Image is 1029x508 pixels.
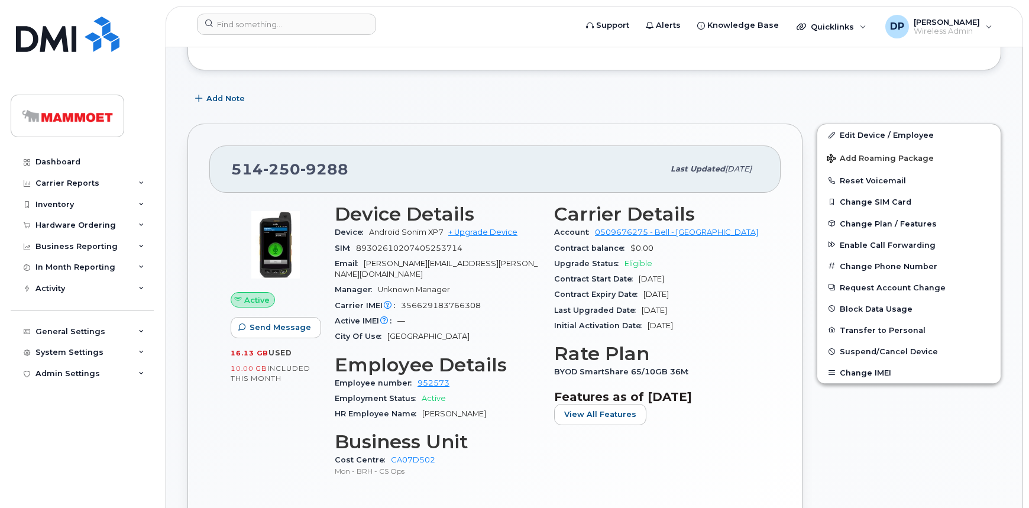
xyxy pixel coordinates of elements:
[300,160,348,178] span: 9288
[554,367,694,376] span: BYOD SmartShare 65/10GB 36M
[335,409,422,418] span: HR Employee Name
[422,409,486,418] span: [PERSON_NAME]
[448,228,517,237] a: + Upgrade Device
[335,259,538,279] span: [PERSON_NAME][EMAIL_ADDRESS][PERSON_NAME][DOMAIN_NAME]
[595,228,758,237] a: 0509676275 - Bell - [GEOGRAPHIC_DATA]
[817,234,1001,255] button: Enable Call Forwarding
[811,22,854,31] span: Quicklinks
[554,244,630,253] span: Contract balance
[877,15,1001,38] div: David Paetkau
[578,14,638,37] a: Support
[707,20,779,31] span: Knowledge Base
[642,306,667,315] span: [DATE]
[554,290,643,299] span: Contract Expiry Date
[817,170,1001,191] button: Reset Voicemail
[356,244,462,253] span: 89302610207405253714
[817,319,1001,341] button: Transfer to Personal
[554,228,595,237] span: Account
[335,394,422,403] span: Employment Status
[827,154,934,165] span: Add Roaming Package
[187,88,255,109] button: Add Note
[250,322,311,333] span: Send Message
[639,274,664,283] span: [DATE]
[840,240,936,249] span: Enable Call Forwarding
[391,455,435,464] a: CA07D502
[656,20,681,31] span: Alerts
[244,295,270,306] span: Active
[840,219,937,228] span: Change Plan / Features
[335,378,418,387] span: Employee number
[671,164,725,173] span: Last updated
[554,390,759,404] h3: Features as of [DATE]
[914,17,980,27] span: [PERSON_NAME]
[689,14,787,37] a: Knowledge Base
[418,378,449,387] a: 952573
[335,285,378,294] span: Manager
[401,301,481,310] span: 356629183766308
[648,321,673,330] span: [DATE]
[397,316,405,325] span: —
[817,145,1001,170] button: Add Roaming Package
[596,20,629,31] span: Support
[387,332,470,341] span: [GEOGRAPHIC_DATA]
[231,364,267,373] span: 10.00 GB
[335,301,401,310] span: Carrier IMEI
[978,457,1020,499] iframe: Messenger Launcher
[817,255,1001,277] button: Change Phone Number
[817,277,1001,298] button: Request Account Change
[630,244,653,253] span: $0.00
[554,321,648,330] span: Initial Activation Date
[231,317,321,338] button: Send Message
[335,455,391,464] span: Cost Centre
[554,274,639,283] span: Contract Start Date
[335,228,369,237] span: Device
[554,343,759,364] h3: Rate Plan
[231,349,268,357] span: 16.13 GB
[638,14,689,37] a: Alerts
[817,362,1001,383] button: Change IMEI
[263,160,300,178] span: 250
[335,244,356,253] span: SIM
[788,15,875,38] div: Quicklinks
[817,191,1001,212] button: Change SIM Card
[335,259,364,268] span: Email
[335,203,540,225] h3: Device Details
[335,316,397,325] span: Active IMEI
[240,209,311,280] img: image20231002-3703462-j5bcv.jpeg
[725,164,752,173] span: [DATE]
[817,341,1001,362] button: Suspend/Cancel Device
[840,347,938,356] span: Suspend/Cancel Device
[554,404,646,425] button: View All Features
[231,364,310,383] span: included this month
[817,213,1001,234] button: Change Plan / Features
[554,259,624,268] span: Upgrade Status
[231,160,348,178] span: 514
[335,431,540,452] h3: Business Unit
[624,259,652,268] span: Eligible
[890,20,904,34] span: DP
[422,394,446,403] span: Active
[335,466,540,476] p: Mon - BRH - CS Ops
[817,298,1001,319] button: Block Data Usage
[554,203,759,225] h3: Carrier Details
[643,290,669,299] span: [DATE]
[564,409,636,420] span: View All Features
[268,348,292,357] span: used
[369,228,444,237] span: Android Sonim XP7
[197,14,376,35] input: Find something...
[335,332,387,341] span: City Of Use
[914,27,980,36] span: Wireless Admin
[554,306,642,315] span: Last Upgraded Date
[378,285,450,294] span: Unknown Manager
[817,124,1001,145] a: Edit Device / Employee
[206,93,245,104] span: Add Note
[335,354,540,376] h3: Employee Details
